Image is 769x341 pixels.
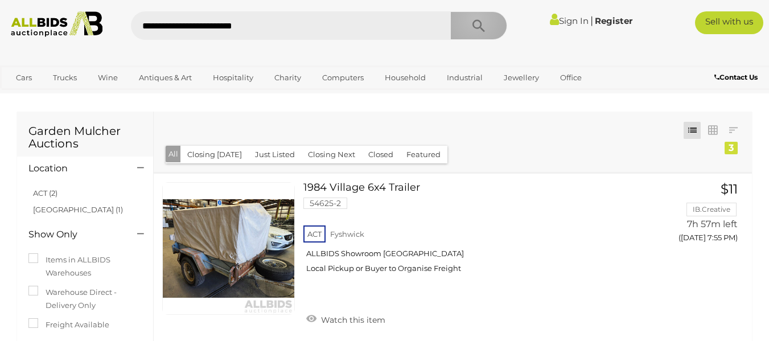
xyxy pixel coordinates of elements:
[661,182,741,249] a: $11 IB.Creative 7h 57m left ([DATE] 7:55 PM)
[28,253,142,280] label: Items in ALLBIDS Warehouses
[28,318,109,331] label: Freight Available
[721,181,738,197] span: $11
[400,146,447,163] button: Featured
[46,68,84,87] a: Trucks
[377,68,433,87] a: Household
[439,68,490,87] a: Industrial
[28,125,142,150] h1: Garden Mulcher Auctions
[28,286,142,313] label: Warehouse Direct - Delivery Only
[312,182,644,282] a: 1984 Village 6x4 Trailer 54625-2 ACT Fyshwick ALLBIDS Showroom [GEOGRAPHIC_DATA] Local Pickup or ...
[301,146,362,163] button: Closing Next
[267,68,309,87] a: Charity
[550,15,589,26] a: Sign In
[28,229,120,240] h4: Show Only
[248,146,302,163] button: Just Listed
[695,11,763,34] a: Sell with us
[361,146,400,163] button: Closed
[450,11,507,40] button: Search
[9,68,39,87] a: Cars
[28,163,120,174] h4: Location
[496,68,546,87] a: Jewellery
[91,68,125,87] a: Wine
[9,87,47,106] a: Sports
[303,310,388,327] a: Watch this item
[714,71,760,84] a: Contact Us
[315,68,371,87] a: Computers
[553,68,589,87] a: Office
[166,146,181,162] button: All
[33,205,123,214] a: [GEOGRAPHIC_DATA] (1)
[205,68,261,87] a: Hospitality
[595,15,632,26] a: Register
[33,188,57,198] a: ACT (2)
[6,11,108,37] img: Allbids.com.au
[180,146,249,163] button: Closing [DATE]
[714,73,758,81] b: Contact Us
[725,142,738,154] div: 3
[318,315,385,325] span: Watch this item
[590,14,593,27] span: |
[53,87,149,106] a: [GEOGRAPHIC_DATA]
[131,68,199,87] a: Antiques & Art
